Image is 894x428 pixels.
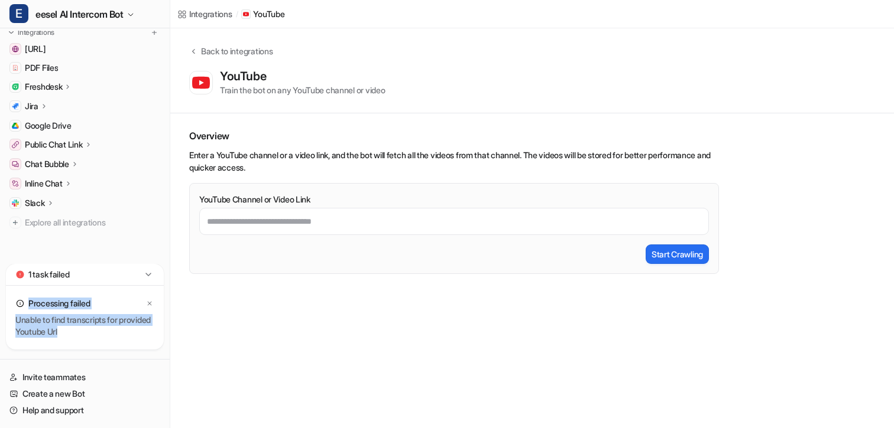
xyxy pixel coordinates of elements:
[25,197,45,209] p: Slack
[12,180,19,187] img: Inline Chat
[646,244,709,264] button: Start Crawling
[189,130,719,142] h2: Overview
[177,8,232,20] a: Integrations
[12,200,19,207] img: Slack
[25,62,58,74] span: PDF Files
[25,100,38,112] p: Jira
[12,83,19,90] img: Freshdesk
[220,69,271,83] div: YouTube
[18,28,54,37] p: Integrations
[12,64,19,71] img: PDF Files
[35,6,124,22] span: eesel AI Intercom Bot
[199,193,709,205] label: YouTube Channel or Video Link
[25,81,62,93] p: Freshdesk
[25,120,72,132] span: Google Drive
[9,217,21,228] img: explore all integrations
[197,45,273,57] div: Back to integrations
[25,158,69,170] p: Chat Bubble
[236,9,238,19] span: /
[12,45,19,53] img: dashboard.eesel.ai
[241,8,284,20] a: YouTube iconYouTube
[220,84,385,96] div: Train the bot on any YouTube channel or video
[25,43,46,55] span: [URL]
[28,298,90,309] p: Processing failed
[189,45,273,69] button: Back to integrations
[25,213,160,232] span: Explore all integrations
[9,4,28,23] span: E
[25,139,83,151] p: Public Chat Link
[5,402,165,419] a: Help and support
[5,214,165,231] a: Explore all integrations
[5,41,165,57] a: dashboard.eesel.ai[URL]
[189,8,232,20] div: Integrations
[150,28,158,37] img: menu_add.svg
[12,103,19,110] img: Jira
[28,269,69,280] p: 1 task failed
[12,161,19,168] img: Chat Bubble
[5,27,58,38] button: Integrations
[25,178,63,190] p: Inline Chat
[189,149,719,174] li: Enter a YouTube channel or a video link, and the bot will fetch all the videos from that channel....
[5,60,165,76] a: PDF FilesPDF Files
[15,314,154,338] div: Unable to find transcripts for provided Youtube Url
[5,117,165,134] a: Google DriveGoogle Drive
[5,369,165,385] a: Invite teammates
[12,141,19,148] img: Public Chat Link
[7,28,15,37] img: expand menu
[253,8,284,20] p: YouTube
[243,11,249,17] img: YouTube icon
[5,385,165,402] a: Create a new Bot
[192,74,210,92] img: YouTube logo
[12,122,19,129] img: Google Drive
